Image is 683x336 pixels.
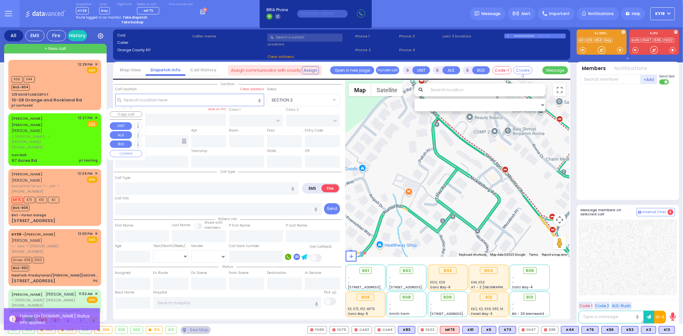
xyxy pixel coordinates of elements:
label: Orange County 911 [117,47,190,53]
div: EMS [25,30,45,41]
div: Follow On [DOMAIN_NAME] Status Info applied. [20,313,95,325]
a: K13 [586,38,594,43]
div: 913 [166,326,177,333]
input: Search location here [115,94,264,106]
span: Driver-K38 [12,257,32,263]
label: From Scene [229,270,248,276]
span: KY38 - [12,232,24,237]
div: BLS [462,326,479,334]
label: Lines [99,3,110,6]
button: Assign [302,66,319,74]
div: K44 [561,326,579,334]
span: members [204,225,221,230]
span: [PHONE_NUMBER] [12,303,43,308]
span: 12:29 PM [78,62,93,67]
span: - [512,280,514,285]
label: Use Callback [310,244,332,249]
label: Areas [267,87,277,92]
button: BUS [472,66,490,74]
span: K100, K38 [430,280,445,285]
div: BLS [499,326,516,334]
span: 901 [362,268,369,274]
a: Map View [115,67,146,73]
span: K3, K73, K13, MF75 [348,307,375,311]
button: Copy call [110,111,142,117]
span: 909 [443,294,452,300]
img: red-radio-icon.svg [544,328,547,332]
span: 902 [402,268,411,274]
label: Caller name [192,34,265,39]
span: ✕ [95,62,98,67]
label: Save as POI [208,107,226,111]
a: FD47 [642,38,653,43]
div: BLS [581,326,599,334]
label: Gender [191,244,203,249]
label: Call Info [115,196,129,201]
img: red-radio-icon.svg [354,328,358,332]
button: Show street map [349,84,371,96]
u: EMS [89,122,96,126]
span: [PERSON_NAME] [12,128,42,133]
div: [STREET_ADDRESS] [12,218,55,224]
div: 97 Acres Rd [12,157,37,164]
a: bay [604,38,613,43]
a: [PERSON_NAME] [12,292,43,297]
label: In Service [305,270,321,276]
button: 10-4 [654,311,666,324]
div: BAY - Forest Garage [12,213,46,218]
div: 912 [480,294,498,301]
span: Phone 4 [399,47,441,53]
label: KJ EMS... [577,32,627,36]
label: Cross 2 [286,107,299,112]
div: 129 SHORTLINE DEPOT [12,92,49,97]
span: + New call [45,45,66,52]
img: comment-alt.png [638,211,641,214]
span: - [389,307,391,311]
img: red-radio-icon.svg [522,328,525,332]
label: Fire [321,184,339,192]
span: KY18 [655,11,665,17]
div: K5 [481,326,496,334]
span: 12:24 PM [78,171,93,176]
label: Call Type [115,175,131,180]
span: - [389,280,391,285]
label: Call Location [115,87,137,92]
label: EMS [303,184,322,192]
span: Internal Chat [643,210,666,214]
span: BRIA Phone [266,7,288,13]
button: Map camera controls [553,213,566,226]
button: +Add [641,75,657,84]
a: KJFD [631,38,641,43]
div: 909 [131,326,143,333]
label: Township [191,148,207,154]
label: Call back number [229,244,259,249]
span: Patient info [215,217,240,221]
span: ר' משה - ר' [PERSON_NAME] [12,244,76,249]
span: EMS [87,176,98,183]
span: EMS [87,236,98,243]
span: Smith Farm [389,311,410,316]
input: Search location [427,84,545,96]
span: Bay [99,7,110,14]
a: [PERSON_NAME] [PERSON_NAME] [12,116,43,127]
span: - [512,302,514,307]
div: BLS [481,326,496,334]
span: KY39 [76,7,89,14]
a: K3 [578,38,585,43]
label: Clear address [240,87,264,92]
img: message.svg [475,11,479,16]
span: Message [482,11,501,17]
span: Phone 3 [399,34,441,39]
span: 12:00 PM [78,231,93,236]
span: [PERSON_NAME] [12,238,42,243]
label: Medic on call [137,3,161,6]
span: [PHONE_NUMBER] [12,189,43,194]
span: Alert [521,11,531,17]
img: red-radio-icon.svg [421,328,424,332]
button: BUS [110,140,132,148]
img: Logo [25,10,68,18]
label: Last 3 location [443,34,504,39]
div: 904 [480,267,498,274]
label: First Name [115,223,134,228]
label: Night unit [117,3,132,6]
